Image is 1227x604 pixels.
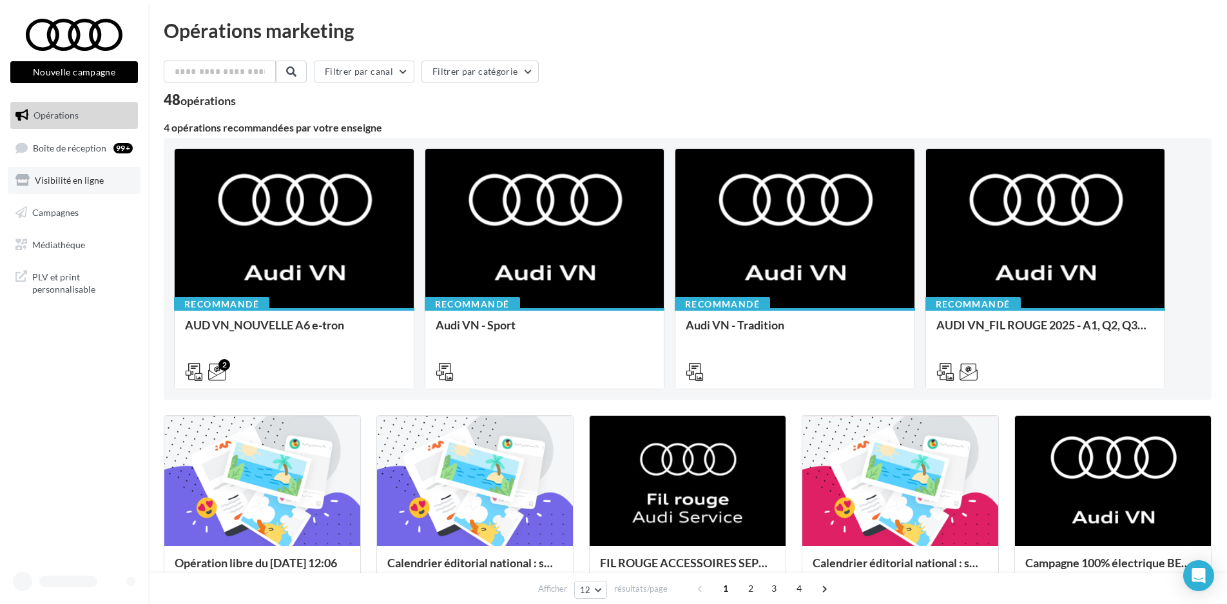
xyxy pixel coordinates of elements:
span: 1 [715,578,736,599]
div: Opérations marketing [164,21,1212,40]
button: Nouvelle campagne [10,61,138,83]
button: Filtrer par canal [314,61,414,83]
div: Calendrier éditorial national : semaines du 04.08 au 25.08 [813,556,988,582]
div: Open Intercom Messenger [1183,560,1214,591]
div: Calendrier éditorial national : semaine du 25.08 au 31.08 [387,556,563,582]
span: 12 [580,585,591,595]
div: 4 opérations recommandées par votre enseigne [164,122,1212,133]
a: Visibilité en ligne [8,167,140,194]
div: Campagne 100% électrique BEV Septembre [1025,556,1201,582]
div: AUDI VN_FIL ROUGE 2025 - A1, Q2, Q3, Q5 et Q4 e-tron [936,318,1155,344]
span: Afficher [538,583,567,595]
a: Médiathèque [8,231,140,258]
span: résultats/page [614,583,668,595]
div: Recommandé [925,297,1021,311]
a: Opérations [8,102,140,129]
div: 2 [218,359,230,371]
div: 99+ [113,143,133,153]
div: AUD VN_NOUVELLE A6 e-tron [185,318,403,344]
span: PLV et print personnalisable [32,268,133,296]
a: Campagnes [8,199,140,226]
span: Opérations [34,110,79,121]
span: Boîte de réception [33,142,106,153]
div: Audi VN - Sport [436,318,654,344]
button: Filtrer par catégorie [421,61,539,83]
div: Recommandé [174,297,269,311]
span: 3 [764,578,784,599]
div: Opération libre du [DATE] 12:06 [175,556,350,582]
a: PLV et print personnalisable [8,263,140,301]
div: 48 [164,93,236,107]
button: 12 [574,581,607,599]
span: 2 [740,578,761,599]
div: opérations [180,95,236,106]
div: Recommandé [675,297,770,311]
span: Campagnes [32,207,79,218]
div: Recommandé [425,297,520,311]
span: Visibilité en ligne [35,175,104,186]
span: Médiathèque [32,239,85,249]
span: 4 [789,578,809,599]
div: Audi VN - Tradition [686,318,904,344]
div: FIL ROUGE ACCESSOIRES SEPTEMBRE - AUDI SERVICE [600,556,775,582]
a: Boîte de réception99+ [8,134,140,162]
